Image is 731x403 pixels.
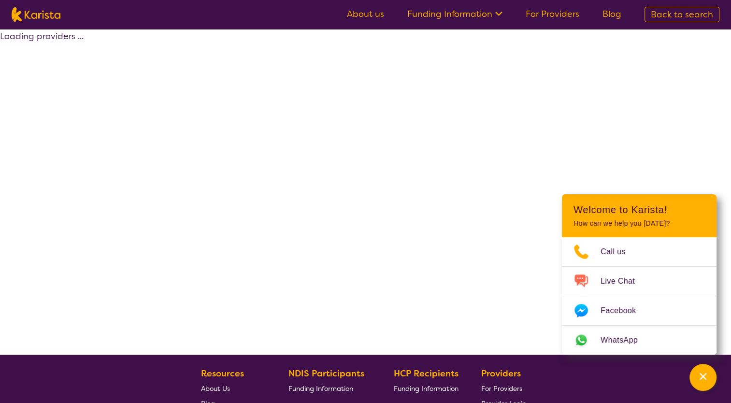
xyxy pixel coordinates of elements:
[12,7,60,22] img: Karista logo
[601,245,637,259] span: Call us
[645,7,719,22] a: Back to search
[601,303,647,318] span: Facebook
[526,8,579,20] a: For Providers
[573,204,705,216] h2: Welcome to Karista!
[201,368,244,379] b: Resources
[288,368,364,379] b: NDIS Participants
[689,364,717,391] button: Channel Menu
[288,381,372,396] a: Funding Information
[407,8,502,20] a: Funding Information
[394,368,459,379] b: HCP Recipients
[347,8,384,20] a: About us
[394,384,459,393] span: Funding Information
[562,194,717,355] div: Channel Menu
[601,274,646,288] span: Live Chat
[601,333,649,347] span: WhatsApp
[394,381,459,396] a: Funding Information
[481,381,526,396] a: For Providers
[562,237,717,355] ul: Choose channel
[201,384,230,393] span: About Us
[651,9,713,20] span: Back to search
[562,326,717,355] a: Web link opens in a new tab.
[288,384,353,393] span: Funding Information
[573,219,705,228] p: How can we help you [DATE]?
[481,384,522,393] span: For Providers
[481,368,521,379] b: Providers
[602,8,621,20] a: Blog
[201,381,266,396] a: About Us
